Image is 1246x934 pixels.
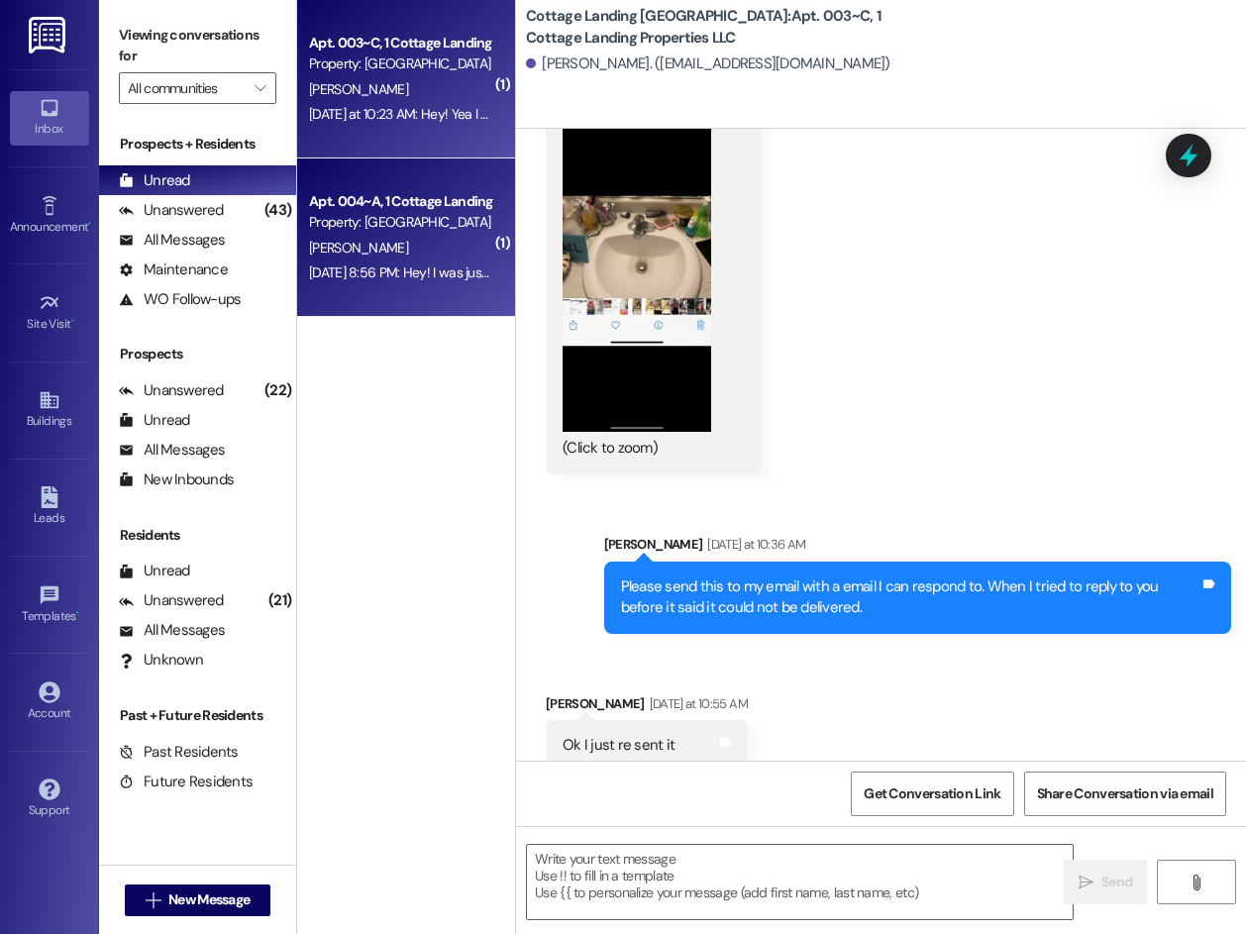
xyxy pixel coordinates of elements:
[702,534,805,555] div: [DATE] at 10:36 AM
[10,383,89,437] a: Buildings
[309,212,492,233] div: Property: [GEOGRAPHIC_DATA] [GEOGRAPHIC_DATA]
[119,170,190,191] div: Unread
[10,480,89,534] a: Leads
[119,410,190,431] div: Unread
[71,314,74,328] span: •
[526,53,890,74] div: [PERSON_NAME]. ([EMAIL_ADDRESS][DOMAIN_NAME])
[146,892,160,908] i: 
[851,772,1013,816] button: Get Conversation Link
[309,80,408,98] span: [PERSON_NAME]
[526,6,922,49] b: Cottage Landing [GEOGRAPHIC_DATA]: Apt. 003~C, 1 Cottage Landing Properties LLC
[10,578,89,632] a: Templates •
[1064,860,1147,904] button: Send
[99,525,296,546] div: Residents
[10,286,89,340] a: Site Visit •
[546,693,748,721] div: [PERSON_NAME]
[309,239,408,257] span: [PERSON_NAME]
[125,884,271,916] button: New Message
[255,80,265,96] i: 
[309,191,492,212] div: Apt. 004~A, 1 Cottage Landing Properties LLC
[119,469,234,490] div: New Inbounds
[309,33,492,53] div: Apt. 003~C, 1 Cottage Landing Properties LLC
[99,344,296,364] div: Prospects
[1079,875,1093,890] i: 
[563,735,675,756] div: Ok I just re sent it
[119,289,241,310] div: WO Follow-ups
[260,375,296,406] div: (22)
[309,263,1220,281] div: [DATE] 8:56 PM: Hey! I was just wondering if there was a way that I could opt out of the "rent re...
[119,230,225,251] div: All Messages
[119,742,239,763] div: Past Residents
[76,606,79,620] span: •
[1189,875,1203,890] i: 
[29,17,69,53] img: ResiDesk Logo
[1024,772,1226,816] button: Share Conversation via email
[119,561,190,581] div: Unread
[99,134,296,155] div: Prospects + Residents
[604,534,1231,562] div: [PERSON_NAME]
[1037,783,1213,804] span: Share Conversation via email
[1101,872,1132,892] span: Send
[10,773,89,826] a: Support
[119,200,224,221] div: Unanswered
[128,72,245,104] input: All communities
[119,620,225,641] div: All Messages
[119,590,224,611] div: Unanswered
[621,576,1199,619] div: Please send this to my email with a email I can respond to. When I tried to reply to you before i...
[563,438,730,459] div: (Click to zoom)
[119,380,224,401] div: Unanswered
[119,259,228,280] div: Maintenance
[563,110,711,432] button: Zoom image
[88,217,91,231] span: •
[10,675,89,729] a: Account
[260,195,296,226] div: (43)
[119,650,203,671] div: Unknown
[99,705,296,726] div: Past + Future Residents
[168,889,250,910] span: New Message
[263,585,296,616] div: (21)
[309,53,492,74] div: Property: [GEOGRAPHIC_DATA] [GEOGRAPHIC_DATA]
[10,91,89,145] a: Inbox
[119,20,276,72] label: Viewing conversations for
[645,693,748,714] div: [DATE] at 10:55 AM
[119,772,253,792] div: Future Residents
[864,783,1000,804] span: Get Conversation Link
[119,440,225,461] div: All Messages
[309,105,774,123] div: [DATE] at 10:23 AM: Hey! Yea I was about to come to the office I'll try and pull it up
